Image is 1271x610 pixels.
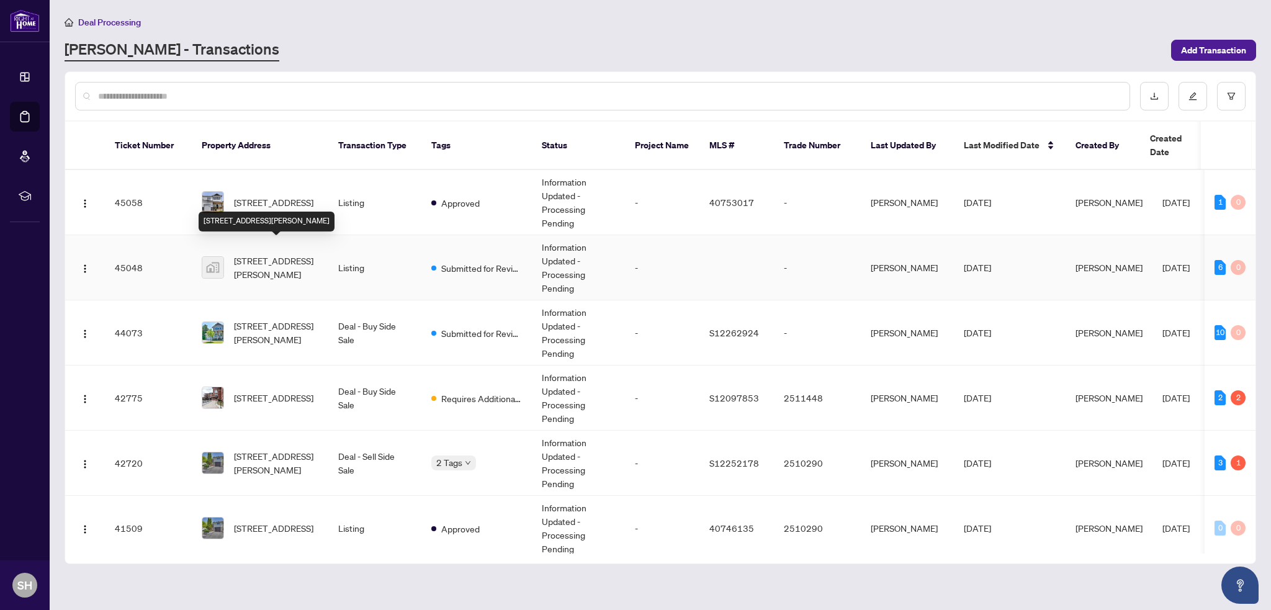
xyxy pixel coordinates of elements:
[80,524,90,534] img: Logo
[1215,390,1226,405] div: 2
[202,387,223,408] img: thumbnail-img
[202,322,223,343] img: thumbnail-img
[441,261,522,275] span: Submitted for Review
[1231,195,1246,210] div: 0
[202,518,223,539] img: thumbnail-img
[75,323,95,343] button: Logo
[75,518,95,538] button: Logo
[234,319,318,346] span: [STREET_ADDRESS][PERSON_NAME]
[861,235,954,300] td: [PERSON_NAME]
[80,329,90,339] img: Logo
[1076,327,1143,338] span: [PERSON_NAME]
[1231,521,1246,536] div: 0
[532,300,625,366] td: Information Updated - Processing Pending
[1076,523,1143,534] span: [PERSON_NAME]
[1162,262,1190,273] span: [DATE]
[774,300,861,366] td: -
[328,122,421,170] th: Transaction Type
[532,431,625,496] td: Information Updated - Processing Pending
[1231,390,1246,405] div: 2
[1221,567,1259,604] button: Open asap
[465,460,471,466] span: down
[861,122,954,170] th: Last Updated By
[1076,457,1143,469] span: [PERSON_NAME]
[80,394,90,404] img: Logo
[625,122,699,170] th: Project Name
[80,199,90,209] img: Logo
[1076,197,1143,208] span: [PERSON_NAME]
[1150,92,1159,101] span: download
[625,496,699,561] td: -
[861,496,954,561] td: [PERSON_NAME]
[964,138,1040,152] span: Last Modified Date
[625,170,699,235] td: -
[436,455,462,470] span: 2 Tags
[328,431,421,496] td: Deal - Sell Side Sale
[78,17,141,28] span: Deal Processing
[1162,523,1190,534] span: [DATE]
[65,18,73,27] span: home
[441,326,522,340] span: Submitted for Review
[1215,260,1226,275] div: 6
[105,496,192,561] td: 41509
[625,431,699,496] td: -
[861,431,954,496] td: [PERSON_NAME]
[1217,82,1246,110] button: filter
[75,258,95,277] button: Logo
[625,300,699,366] td: -
[10,9,40,32] img: logo
[80,264,90,274] img: Logo
[17,576,32,594] span: SH
[192,122,328,170] th: Property Address
[1231,455,1246,470] div: 1
[1076,392,1143,403] span: [PERSON_NAME]
[1188,92,1197,101] span: edit
[774,431,861,496] td: 2510290
[105,170,192,235] td: 45058
[625,366,699,431] td: -
[1215,521,1226,536] div: 0
[328,496,421,561] td: Listing
[234,254,318,281] span: [STREET_ADDRESS][PERSON_NAME]
[441,196,480,210] span: Approved
[65,39,279,61] a: [PERSON_NAME] - Transactions
[1140,122,1227,170] th: Created Date
[774,170,861,235] td: -
[202,452,223,473] img: thumbnail-img
[1227,92,1236,101] span: filter
[105,122,192,170] th: Ticket Number
[202,192,223,213] img: thumbnail-img
[964,197,991,208] span: [DATE]
[709,457,759,469] span: S12252178
[234,195,313,209] span: [STREET_ADDRESS]
[709,197,754,208] span: 40753017
[328,235,421,300] td: Listing
[1171,40,1256,61] button: Add Transaction
[75,388,95,408] button: Logo
[1162,457,1190,469] span: [DATE]
[1150,132,1202,159] span: Created Date
[532,122,625,170] th: Status
[861,300,954,366] td: [PERSON_NAME]
[1140,82,1169,110] button: download
[709,327,759,338] span: S12262924
[532,235,625,300] td: Information Updated - Processing Pending
[234,521,313,535] span: [STREET_ADDRESS]
[861,366,954,431] td: [PERSON_NAME]
[1076,262,1143,273] span: [PERSON_NAME]
[774,496,861,561] td: 2510290
[1231,260,1246,275] div: 0
[1066,122,1140,170] th: Created By
[1162,327,1190,338] span: [DATE]
[234,391,313,405] span: [STREET_ADDRESS]
[1162,197,1190,208] span: [DATE]
[421,122,532,170] th: Tags
[964,392,991,403] span: [DATE]
[199,212,335,231] div: [STREET_ADDRESS][PERSON_NAME]
[709,523,754,534] span: 40746135
[774,235,861,300] td: -
[441,392,522,405] span: Requires Additional Docs
[964,523,991,534] span: [DATE]
[328,170,421,235] td: Listing
[1215,455,1226,470] div: 3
